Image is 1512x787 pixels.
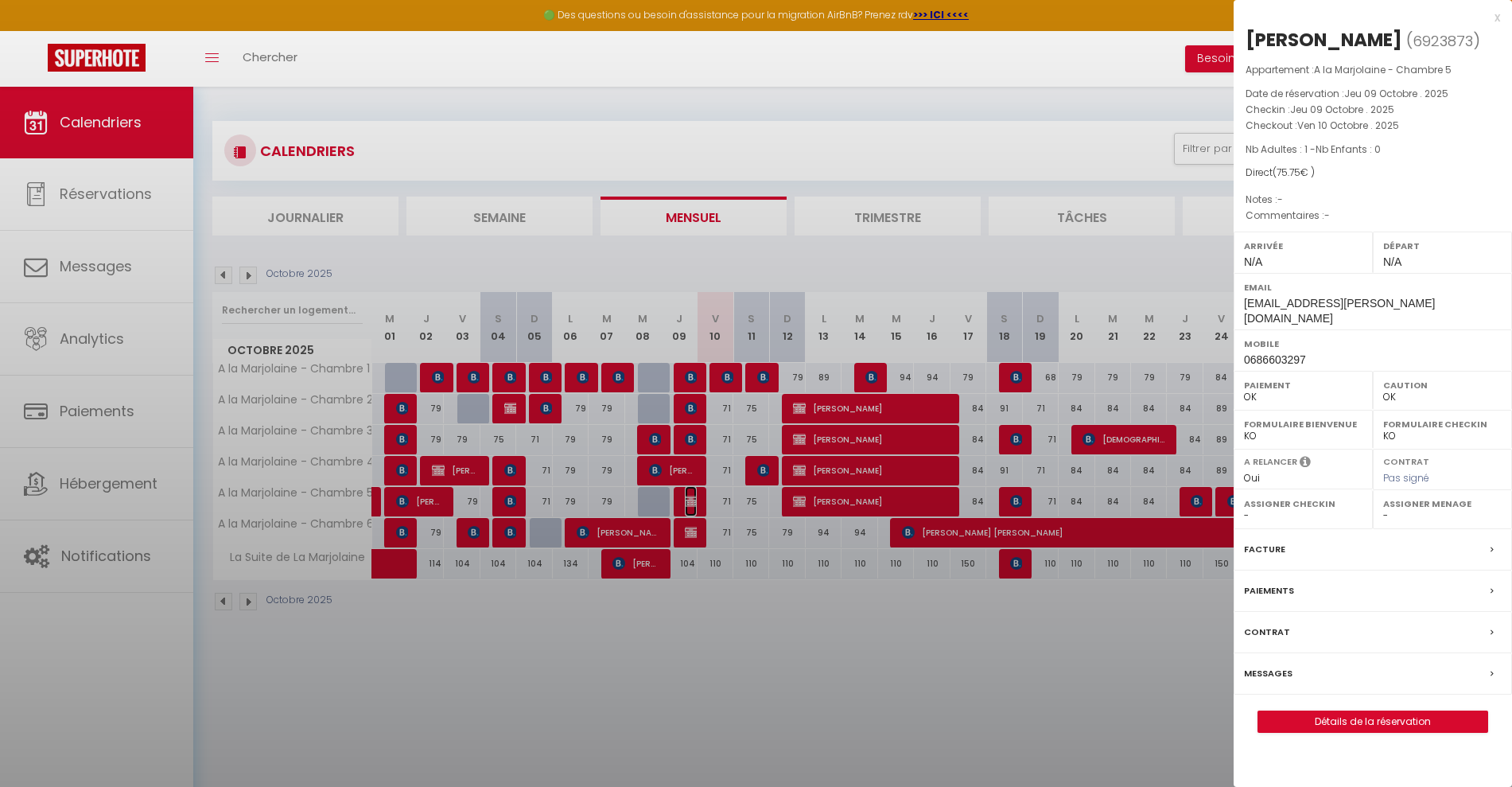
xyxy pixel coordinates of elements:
[1257,711,1488,733] button: Détails de la réservation
[1314,63,1452,76] span: A la Marjolaine - Chambre 5
[1244,238,1362,254] label: Arrivée
[1413,31,1473,51] span: 6923873
[1246,118,1500,134] p: Checkout :
[1244,336,1502,352] label: Mobile
[1258,711,1487,732] a: Détails de la réservation
[1246,166,1500,181] div: Direct
[1383,255,1401,268] span: N/A
[1297,119,1399,132] span: Ven 10 Octobre . 2025
[1244,255,1262,268] span: N/A
[1244,582,1294,599] label: Paiements
[1244,353,1306,366] span: 0686603297
[1383,416,1502,432] label: Formulaire Checkin
[1383,377,1502,393] label: Caution
[1244,279,1502,295] label: Email
[1246,62,1500,78] p: Appartement :
[1244,665,1292,682] label: Messages
[1246,192,1500,208] p: Notes :
[1246,208,1500,224] p: Commentaires :
[1383,455,1429,466] label: Contrat
[1244,541,1285,558] label: Facture
[1246,27,1402,53] div: [PERSON_NAME]
[1246,86,1500,102] p: Date de réservation :
[1244,297,1435,325] span: [EMAIL_ADDRESS][PERSON_NAME][DOMAIN_NAME]
[1244,416,1362,432] label: Formulaire Bienvenue
[1290,103,1394,116] span: Jeu 09 Octobre . 2025
[1273,166,1315,179] span: ( € )
[1406,29,1480,52] span: ( )
[1316,142,1381,156] span: Nb Enfants : 0
[1383,496,1502,512] label: Assigner Menage
[1300,455,1311,473] i: Sélectionner OUI si vous souhaiter envoyer les séquences de messages post-checkout
[1244,624,1290,641] label: Contrat
[1383,238,1502,254] label: Départ
[1246,142,1381,156] span: Nb Adultes : 1 -
[1277,193,1283,206] span: -
[1324,208,1330,222] span: -
[1344,87,1448,100] span: Jeu 09 Octobre . 2025
[1244,455,1297,469] label: A relancer
[1244,496,1362,512] label: Assigner Checkin
[1277,166,1300,179] span: 75.75
[1246,102,1500,118] p: Checkin :
[1234,8,1500,27] div: x
[1244,377,1362,393] label: Paiement
[1383,471,1429,485] span: Pas signé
